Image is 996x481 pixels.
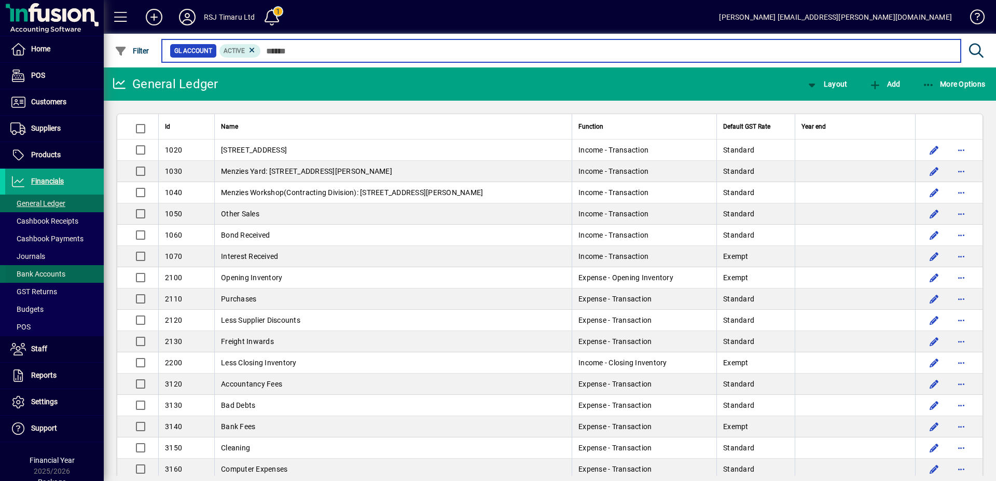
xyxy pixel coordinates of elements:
[723,252,749,260] span: Exempt
[926,418,943,435] button: Edit
[5,36,104,62] a: Home
[866,75,903,93] button: Add
[10,217,78,225] span: Cashbook Receipts
[165,295,182,303] span: 2110
[221,401,255,409] span: Bad Debts
[165,273,182,282] span: 2100
[5,116,104,142] a: Suppliers
[578,337,652,346] span: Expense - Transaction
[221,465,287,473] span: Computer Expenses
[30,456,75,464] span: Financial Year
[578,380,652,388] span: Expense - Transaction
[801,121,826,132] span: Year end
[165,167,182,175] span: 1030
[165,121,208,132] div: Id
[5,195,104,212] a: General Ledger
[723,380,754,388] span: Standard
[926,205,943,222] button: Edit
[5,248,104,265] a: Journals
[953,205,970,222] button: More options
[723,146,754,154] span: Standard
[165,422,182,431] span: 3140
[926,461,943,477] button: Edit
[578,295,652,303] span: Expense - Transaction
[115,47,149,55] span: Filter
[31,150,61,159] span: Products
[31,397,58,406] span: Settings
[5,230,104,248] a: Cashbook Payments
[31,345,47,353] span: Staff
[953,163,970,180] button: More options
[221,359,297,367] span: Less Closing Inventory
[31,45,50,53] span: Home
[10,235,84,243] span: Cashbook Payments
[953,248,970,265] button: More options
[165,188,182,197] span: 1040
[221,121,565,132] div: Name
[165,121,170,132] span: Id
[926,376,943,392] button: Edit
[5,63,104,89] a: POS
[926,312,943,328] button: Edit
[31,371,57,379] span: Reports
[926,184,943,201] button: Edit
[578,444,652,452] span: Expense - Transaction
[723,316,754,324] span: Standard
[165,231,182,239] span: 1060
[926,439,943,456] button: Edit
[221,146,287,154] span: [STREET_ADDRESS]
[926,354,943,371] button: Edit
[5,363,104,389] a: Reports
[165,337,182,346] span: 2130
[723,167,754,175] span: Standard
[953,418,970,435] button: More options
[165,252,182,260] span: 1070
[221,121,238,132] span: Name
[795,75,858,93] app-page-header-button: View chart layout
[31,98,66,106] span: Customers
[869,80,900,88] span: Add
[10,252,45,260] span: Journals
[221,210,259,218] span: Other Sales
[926,269,943,286] button: Edit
[31,124,61,132] span: Suppliers
[5,336,104,362] a: Staff
[723,295,754,303] span: Standard
[5,389,104,415] a: Settings
[953,142,970,158] button: More options
[723,273,749,282] span: Exempt
[578,422,652,431] span: Expense - Transaction
[221,231,270,239] span: Bond Received
[31,424,57,432] span: Support
[953,439,970,456] button: More options
[926,333,943,350] button: Edit
[723,210,754,218] span: Standard
[723,231,754,239] span: Standard
[165,210,182,218] span: 1050
[723,337,754,346] span: Standard
[221,337,274,346] span: Freight Inwards
[221,316,300,324] span: Less Supplier Discounts
[926,397,943,414] button: Edit
[578,252,648,260] span: Income - Transaction
[723,444,754,452] span: Standard
[221,188,483,197] span: Menzies Workshop(Contracting Division): [STREET_ADDRESS][PERSON_NAME]
[204,9,255,25] div: RSJ Timaru Ltd
[803,75,850,93] button: Layout
[5,142,104,168] a: Products
[165,380,182,388] span: 3120
[953,291,970,307] button: More options
[112,42,152,60] button: Filter
[5,265,104,283] a: Bank Accounts
[219,44,261,58] mat-chip: Activation Status: Active
[578,359,667,367] span: Income - Closing Inventory
[926,291,943,307] button: Edit
[221,422,255,431] span: Bank Fees
[719,9,952,25] div: [PERSON_NAME] [EMAIL_ADDRESS][PERSON_NAME][DOMAIN_NAME]
[224,47,245,54] span: Active
[10,287,57,296] span: GST Returns
[926,248,943,265] button: Edit
[10,199,65,208] span: General Ledger
[953,461,970,477] button: More options
[578,121,603,132] span: Function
